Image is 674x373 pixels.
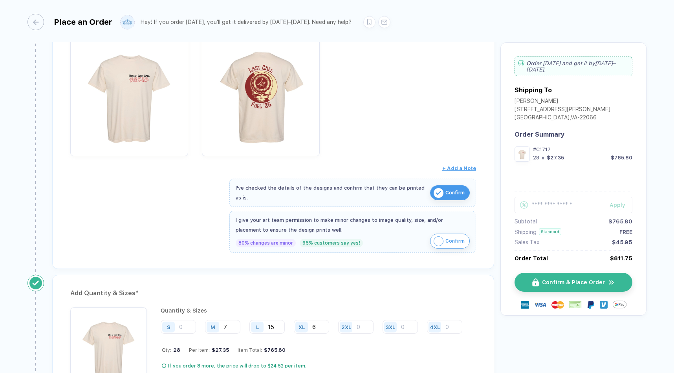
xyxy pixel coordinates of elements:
div: Per Item: [189,347,229,353]
button: + Add a Note [442,162,476,175]
span: Confirm [445,186,465,199]
div: Standard [539,229,561,235]
div: $765.80 [608,218,632,225]
div: [GEOGRAPHIC_DATA] , VA - 22066 [515,114,610,123]
div: Subtotal [515,218,537,225]
div: $27.35 [210,347,229,353]
div: Shipping To [515,86,552,94]
div: Sales Tax [515,239,539,245]
div: $45.95 [612,239,632,245]
div: Qty: [162,347,180,353]
img: Venmo [600,301,608,309]
img: a32b570f-f4e6-4e15-9d7e-49042d832689_nt_back_1759257217287.jpg [206,38,316,148]
img: GPay [613,298,626,311]
div: L [256,324,259,330]
div: I give your art team permission to make minor changes to image quality, size, and/or placement to... [236,215,470,235]
div: $811.75 [610,255,632,261]
div: If you order 8 more, the price will drop to $24.52 per item. [168,363,306,369]
div: Item Total: [238,347,286,353]
div: Order [DATE] and get it by [DATE]–[DATE] . [515,57,632,76]
div: FREE [619,229,632,235]
img: express [521,301,529,309]
span: Confirm [445,235,465,247]
img: icon [434,188,443,198]
div: [PERSON_NAME] [515,98,610,106]
img: cheque [569,301,582,309]
button: iconConfirm [430,185,470,200]
div: #C1717 [533,146,632,152]
div: 3XL [386,324,395,330]
div: XL [299,324,305,330]
div: Order Total [515,255,548,261]
img: master-card [551,298,564,311]
div: Hey! If you order [DATE], you'll get it delivered by [DATE]–[DATE]. Need any help? [141,19,352,26]
div: 4XL [430,324,440,330]
div: I've checked the details of the designs and confirm that they can be printed as is. [236,183,426,203]
img: a32b570f-f4e6-4e15-9d7e-49042d832689_nt_front_1759257217285.jpg [74,38,184,148]
div: [STREET_ADDRESS][PERSON_NAME] [515,106,610,114]
img: icon [532,278,539,287]
div: $765.80 [262,347,286,353]
button: Apply [600,197,632,213]
div: x [541,155,545,161]
div: Add Quantity & Sizes [70,287,476,300]
img: user profile [121,15,134,29]
span: 28 [171,347,180,353]
div: Quantity & Sizes [161,307,468,314]
div: Apply [610,202,632,208]
img: icon [434,236,443,246]
div: 95% customers say yes! [300,239,363,247]
div: 80% changes are minor [236,239,296,247]
button: iconConfirm & Place Ordericon [515,273,632,292]
img: Paypal [587,301,595,309]
div: $765.80 [611,155,632,161]
div: Shipping [515,229,537,235]
button: iconConfirm [430,234,470,249]
div: 2XL [341,324,351,330]
span: + Add a Note [442,165,476,171]
div: Place an Order [54,17,112,27]
div: M [211,324,215,330]
img: icon [608,279,615,286]
img: visa [534,298,546,311]
div: Order Summary [515,131,632,138]
div: $27.35 [547,155,564,161]
div: S [167,324,170,330]
span: Confirm & Place Order [542,279,605,285]
img: a32b570f-f4e6-4e15-9d7e-49042d832689_nt_front_1759257217285.jpg [516,148,528,160]
div: 28 [533,155,539,161]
